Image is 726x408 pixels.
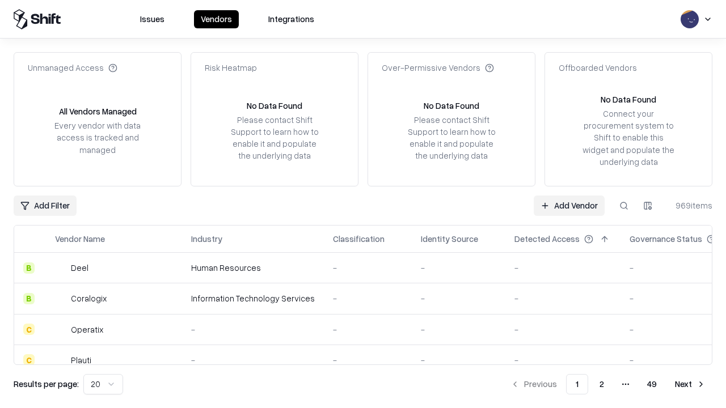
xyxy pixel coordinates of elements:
[514,262,611,274] div: -
[71,292,107,304] div: Coralogix
[630,233,702,245] div: Governance Status
[333,324,403,335] div: -
[382,62,494,74] div: Over-Permissive Vendors
[23,293,35,304] div: B
[55,233,105,245] div: Vendor Name
[14,378,79,390] p: Results per page:
[421,354,496,366] div: -
[55,262,66,274] img: Deel
[133,10,171,28] button: Issues
[514,324,611,335] div: -
[421,233,478,245] div: Identity Source
[514,233,580,245] div: Detected Access
[247,100,302,112] div: No Data Found
[194,10,239,28] button: Vendors
[205,62,257,74] div: Risk Heatmap
[514,292,611,304] div: -
[668,374,712,394] button: Next
[71,262,88,274] div: Deel
[514,354,611,366] div: -
[191,233,222,245] div: Industry
[191,262,315,274] div: Human Resources
[333,262,403,274] div: -
[191,292,315,304] div: Information Technology Services
[590,374,613,394] button: 2
[404,114,499,162] div: Please contact Shift Support to learn how to enable it and populate the underlying data
[421,292,496,304] div: -
[534,195,605,216] a: Add Vendor
[71,354,91,366] div: Plauti
[55,354,66,365] img: Plauti
[667,199,712,211] div: 969 items
[504,374,712,394] nav: pagination
[333,233,385,245] div: Classification
[28,62,117,74] div: Unmanaged Access
[581,108,676,168] div: Connect your procurement system to Shift to enable this widget and populate the underlying data
[191,324,315,335] div: -
[424,100,479,112] div: No Data Found
[23,262,35,274] div: B
[566,374,588,394] button: 1
[55,293,66,304] img: Coralogix
[261,10,321,28] button: Integrations
[227,114,322,162] div: Please contact Shift Support to learn how to enable it and populate the underlying data
[559,62,637,74] div: Offboarded Vendors
[14,195,77,216] button: Add Filter
[50,120,145,155] div: Every vendor with data access is tracked and managed
[333,292,403,304] div: -
[55,324,66,335] img: Operatix
[23,324,35,335] div: C
[71,324,103,335] div: Operatix
[191,354,315,366] div: -
[23,354,35,365] div: C
[421,262,496,274] div: -
[638,374,666,394] button: 49
[601,93,656,105] div: No Data Found
[59,105,137,117] div: All Vendors Managed
[421,324,496,335] div: -
[333,354,403,366] div: -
